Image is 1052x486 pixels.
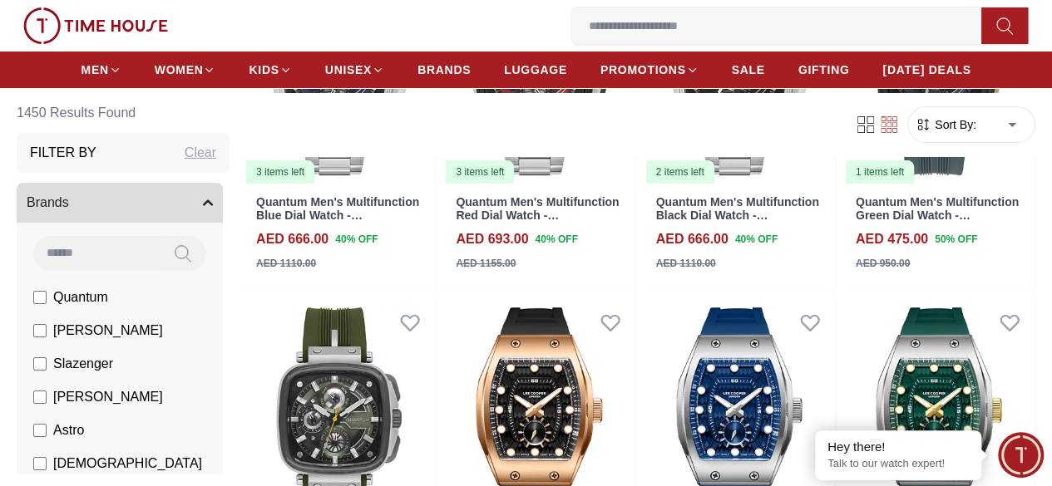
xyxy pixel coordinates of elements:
span: [PERSON_NAME] [53,387,163,407]
div: Hey there! [827,439,969,455]
h4: AED 666.00 [656,229,728,249]
span: Astro [53,420,84,440]
span: Quantum [53,287,108,307]
div: Chat Widget [998,432,1044,478]
a: Quantum Men's Multifunction Blue Dial Watch - PWG1092.390 [256,195,419,237]
span: LUGGAGE [504,61,567,78]
span: [PERSON_NAME] [53,321,163,341]
a: Quantum Men's Multifunction Red Dial Watch - PWG1092.380 [456,195,619,237]
div: AED 950.00 [856,256,910,271]
span: 40 % OFF [535,232,577,247]
a: KIDS [249,55,291,85]
span: WOMEN [155,61,204,78]
input: Slazenger [33,357,47,371]
span: 40 % OFF [335,232,378,247]
span: KIDS [249,61,279,78]
span: SALE [732,61,765,78]
span: Brands [27,193,69,213]
span: 50 % OFF [935,232,977,247]
a: MEN [81,55,121,85]
a: SALE [732,55,765,85]
span: Slazenger [53,354,113,374]
span: GIFTING [798,61,850,78]
span: MEN [81,61,109,78]
a: PROMOTIONS [600,55,699,85]
span: 40 % OFF [735,232,778,247]
span: [DATE] DEALS [882,61,971,78]
input: [PERSON_NAME] [33,390,47,404]
a: [DATE] DEALS [882,55,971,85]
div: AED 1110.00 [656,256,716,271]
a: LUGGAGE [504,55,567,85]
input: Quantum [33,291,47,304]
span: UNISEX [325,61,372,78]
span: [DEMOGRAPHIC_DATA] [53,454,202,474]
h4: AED 693.00 [456,229,528,249]
input: Astro [33,424,47,437]
a: GIFTING [798,55,850,85]
a: BRANDS [417,55,471,85]
span: Sort By: [931,116,976,133]
a: UNISEX [325,55,384,85]
h3: Filter By [30,143,96,163]
p: Talk to our watch expert! [827,457,969,471]
a: Quantum Men's Multifunction Black Dial Watch - PWG1092.350 [656,195,819,237]
span: BRANDS [417,61,471,78]
h4: AED 475.00 [856,229,928,249]
div: AED 1110.00 [256,256,316,271]
div: 3 items left [246,160,314,184]
button: Brands [17,183,223,223]
div: 1 items left [846,160,914,184]
h6: 1450 Results Found [17,93,230,133]
div: AED 1155.00 [456,256,516,271]
div: Clear [185,143,216,163]
div: 3 items left [446,160,514,184]
a: WOMEN [155,55,216,85]
a: Quantum Men's Multifunction Green Dial Watch - PWG1014.699 [856,195,1019,237]
div: 2 items left [646,160,714,184]
h4: AED 666.00 [256,229,328,249]
input: [PERSON_NAME] [33,324,47,337]
span: PROMOTIONS [600,61,686,78]
input: [DEMOGRAPHIC_DATA] [33,457,47,470]
button: Sort By: [915,116,976,133]
img: ... [23,7,168,44]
